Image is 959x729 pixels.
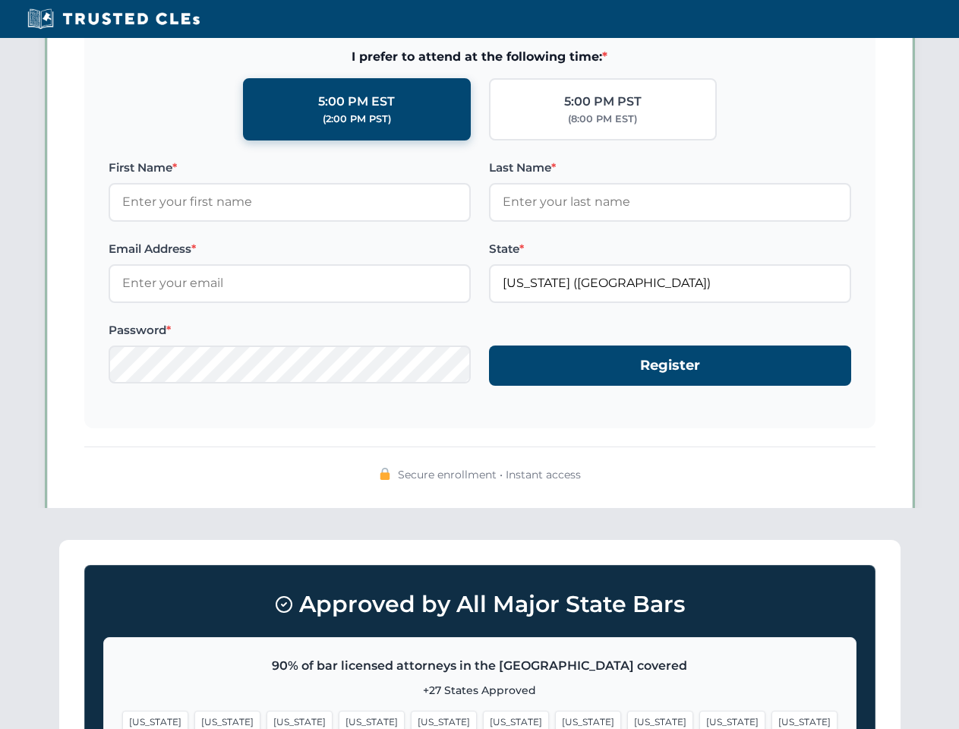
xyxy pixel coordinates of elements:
[109,240,471,258] label: Email Address
[109,159,471,177] label: First Name
[122,682,838,699] p: +27 States Approved
[318,92,395,112] div: 5:00 PM EST
[489,240,851,258] label: State
[122,656,838,676] p: 90% of bar licensed attorneys in the [GEOGRAPHIC_DATA] covered
[109,183,471,221] input: Enter your first name
[23,8,204,30] img: Trusted CLEs
[379,468,391,480] img: 🔒
[109,47,851,67] span: I prefer to attend at the following time:
[564,92,642,112] div: 5:00 PM PST
[489,264,851,302] input: Florida (FL)
[109,321,471,339] label: Password
[489,346,851,386] button: Register
[489,159,851,177] label: Last Name
[103,584,856,625] h3: Approved by All Major State Bars
[109,264,471,302] input: Enter your email
[398,466,581,483] span: Secure enrollment • Instant access
[568,112,637,127] div: (8:00 PM EST)
[489,183,851,221] input: Enter your last name
[323,112,391,127] div: (2:00 PM PST)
